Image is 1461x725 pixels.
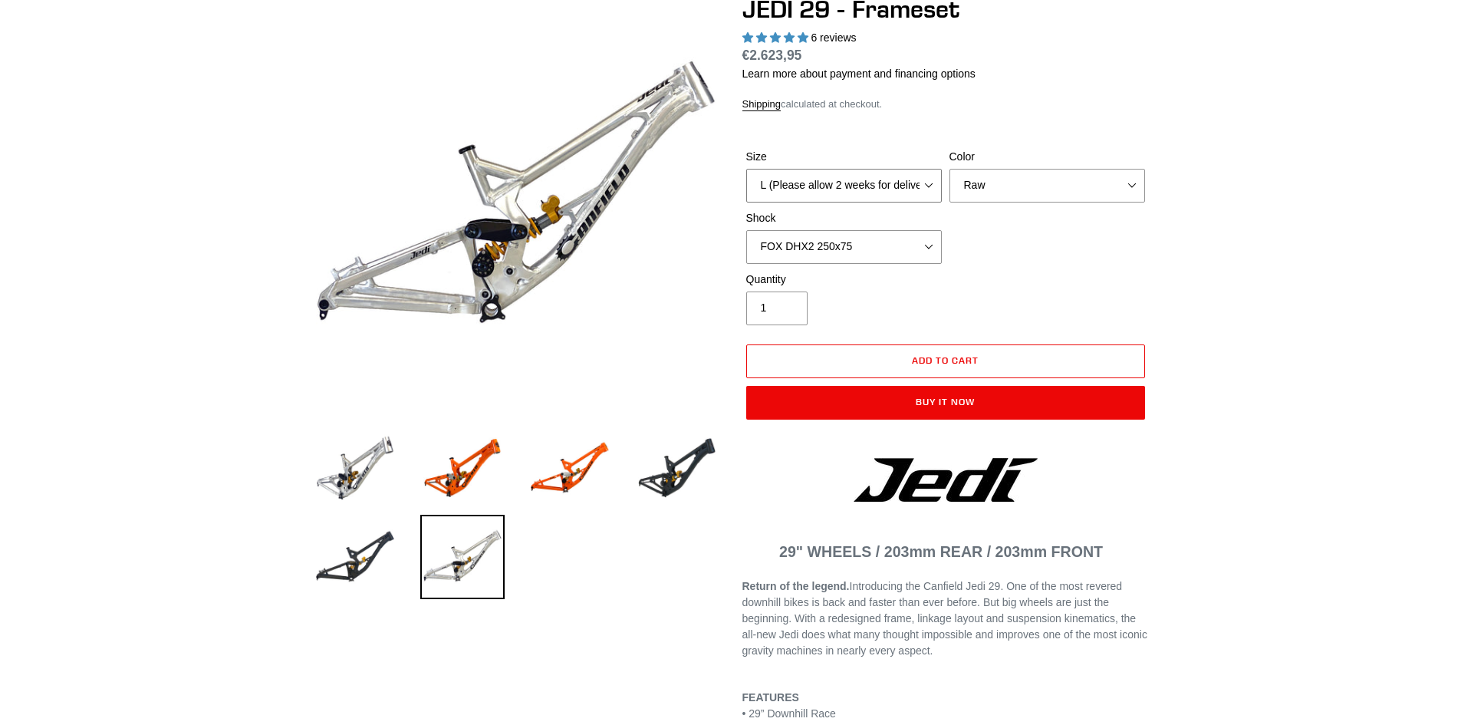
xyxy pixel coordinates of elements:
[742,98,782,111] a: Shipping
[313,515,397,599] img: Load image into Gallery viewer, JEDI 29 - Frameset
[742,580,1147,657] span: Introducing the Canfield Jedi 29. One of the most revered downhill bikes is back and faster than ...
[635,426,719,510] img: Load image into Gallery viewer, JEDI 29 - Frameset
[779,543,1103,560] span: 29" WHEELS / 203mm REAR / 203mm FRONT
[912,354,979,366] span: Add to cart
[742,31,811,44] span: 5.00 stars
[420,426,505,510] img: Load image into Gallery viewer, JEDI 29 - Frameset
[746,386,1145,420] button: Buy it now
[742,707,836,720] span: • 29” Downhill Race
[746,149,942,165] label: Size
[746,210,942,226] label: Shock
[746,344,1145,378] button: Add to cart
[742,580,850,592] b: Return of the legend.
[528,426,612,510] img: Load image into Gallery viewer, JEDI 29 - Frameset
[949,149,1145,165] label: Color
[742,97,1149,112] div: calculated at checkout.
[742,48,802,63] span: €2.623,95
[742,691,799,704] b: FEATURES
[313,426,397,510] img: Load image into Gallery viewer, JEDI 29 - Frameset
[746,272,942,288] label: Quantity
[742,68,976,80] a: Learn more about payment and financing options
[420,515,505,599] img: Load image into Gallery viewer, JEDI 29 - Frameset
[811,31,856,44] span: 6 reviews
